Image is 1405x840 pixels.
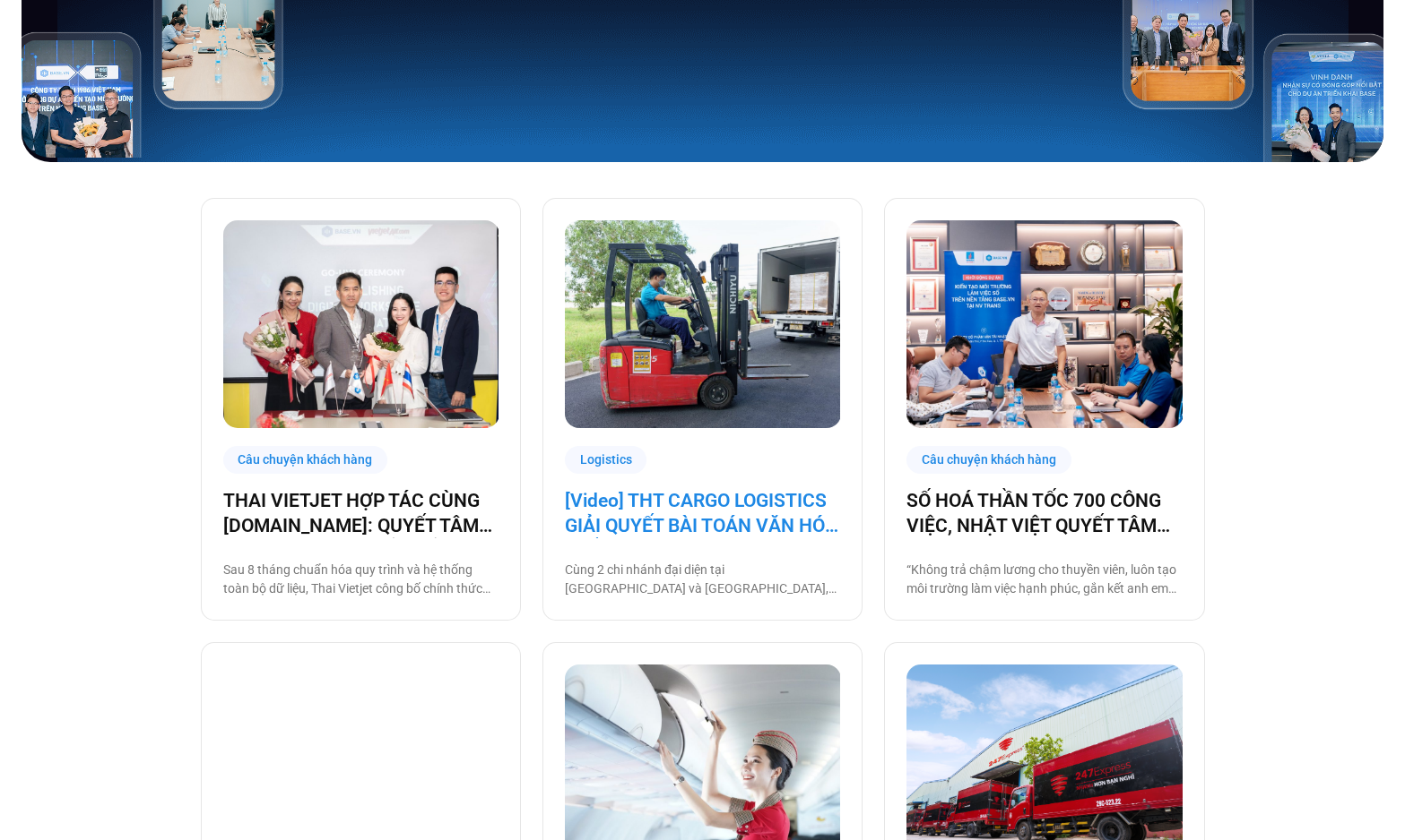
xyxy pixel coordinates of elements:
a: SỐ HOÁ THẦN TỐC 700 CÔNG VIỆC, NHẬT VIỆT QUYẾT TÂM “GẮN KẾT TÀU – BỜ” [906,488,1182,538]
div: Logistics [565,446,647,474]
div: Câu chuyện khách hàng [223,446,388,474]
p: Sau 8 tháng chuẩn hóa quy trình và hệ thống toàn bộ dữ liệu, Thai Vietjet công bố chính thức vận ... [223,561,499,598]
div: Câu chuyện khách hàng [906,446,1071,474]
p: Cùng 2 chi nhánh đại diện tại [GEOGRAPHIC_DATA] và [GEOGRAPHIC_DATA], THT Cargo Logistics là một ... [565,561,840,598]
a: [Video] THT CARGO LOGISTICS GIẢI QUYẾT BÀI TOÁN VĂN HÓA NHẰM TĂNG TRƯỞNG BỀN VỮNG CÙNG BASE [565,488,840,538]
a: THAI VIETJET HỢP TÁC CÙNG [DOMAIN_NAME]: QUYẾT TÂM “CẤT CÁNH” CHUYỂN ĐỔI SỐ [223,488,499,538]
p: “Không trả chậm lương cho thuyền viên, luôn tạo môi trường làm việc hạnh phúc, gắn kết anh em tàu... [906,561,1182,598]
